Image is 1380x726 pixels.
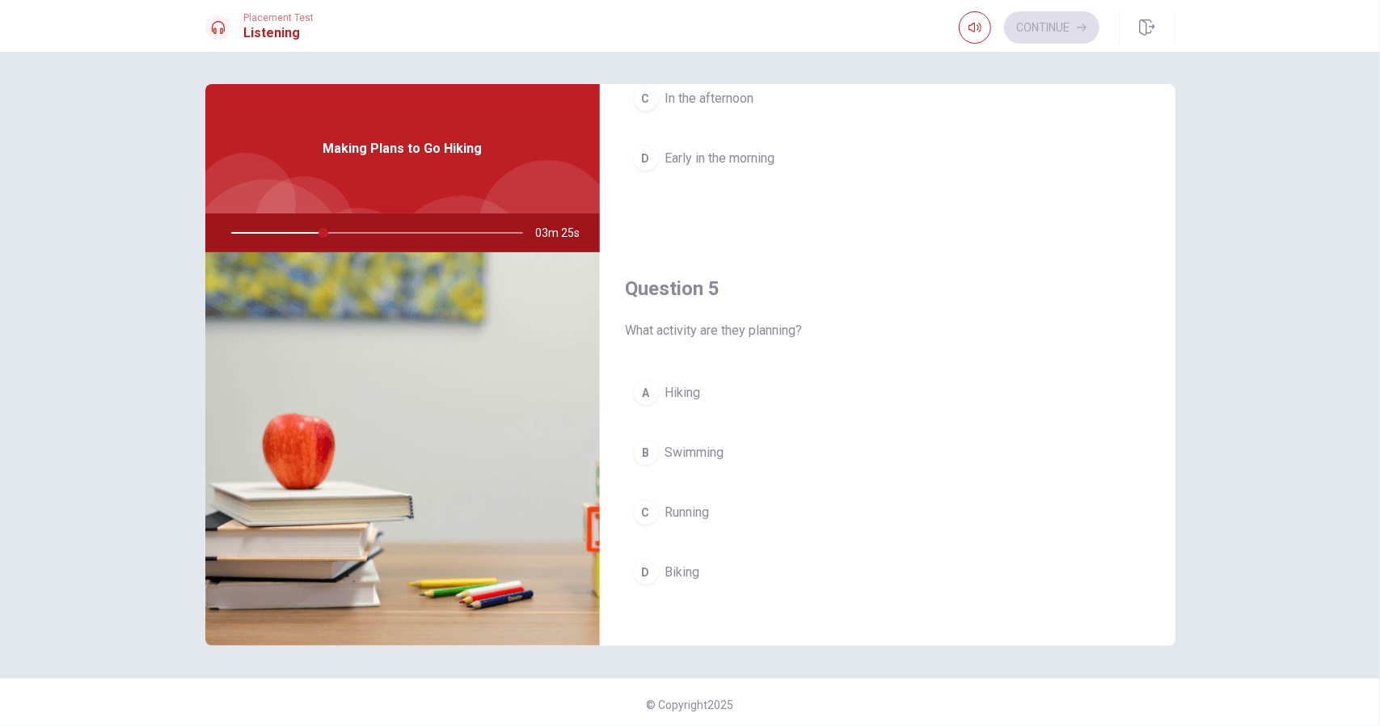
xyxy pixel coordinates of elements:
span: In the afternoon [665,89,754,108]
button: CIn the afternoon [626,78,1150,119]
span: Biking [665,563,700,582]
span: Running [665,503,710,522]
span: Swimming [665,443,724,462]
button: CRunning [626,492,1150,533]
div: B [633,440,659,466]
span: 03m 25s [536,213,593,252]
button: DEarly in the morning [626,138,1150,179]
span: Early in the morning [665,149,775,168]
div: C [633,86,659,112]
span: Hiking [665,383,701,403]
h1: Listening [244,23,314,43]
button: DBiking [626,552,1150,593]
div: D [633,559,659,585]
div: A [633,380,659,406]
div: C [633,500,659,526]
span: What activity are they planning? [626,321,1150,340]
h4: Question 5 [626,276,1150,302]
span: Placement Test [244,12,314,23]
button: BSwimming [626,433,1150,473]
img: Making Plans to Go Hiking [205,252,600,646]
div: D [633,146,659,171]
span: Making Plans to Go Hiking [323,139,482,158]
span: © Copyright 2025 [647,699,734,711]
button: AHiking [626,373,1150,413]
